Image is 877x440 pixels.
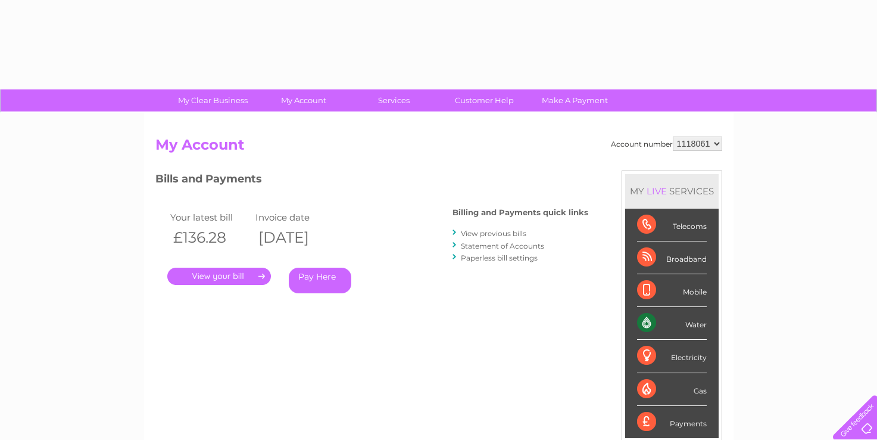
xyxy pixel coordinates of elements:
[637,307,707,340] div: Water
[167,225,253,250] th: £136.28
[637,241,707,274] div: Broadband
[644,185,669,197] div: LIVE
[461,253,538,262] a: Paperless bill settings
[637,209,707,241] div: Telecoms
[637,373,707,406] div: Gas
[461,241,544,250] a: Statement of Accounts
[461,229,526,238] a: View previous bills
[252,225,338,250] th: [DATE]
[452,208,588,217] h4: Billing and Payments quick links
[637,406,707,438] div: Payments
[611,137,722,151] div: Account number
[254,89,352,111] a: My Account
[155,171,588,191] h3: Bills and Payments
[289,268,351,293] a: Pay Here
[252,209,338,225] td: Invoice date
[167,268,271,285] a: .
[164,89,262,111] a: My Clear Business
[526,89,624,111] a: Make A Payment
[625,174,719,208] div: MY SERVICES
[167,209,253,225] td: Your latest bill
[155,137,722,159] h2: My Account
[637,340,707,373] div: Electricity
[637,274,707,307] div: Mobile
[345,89,443,111] a: Services
[435,89,533,111] a: Customer Help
